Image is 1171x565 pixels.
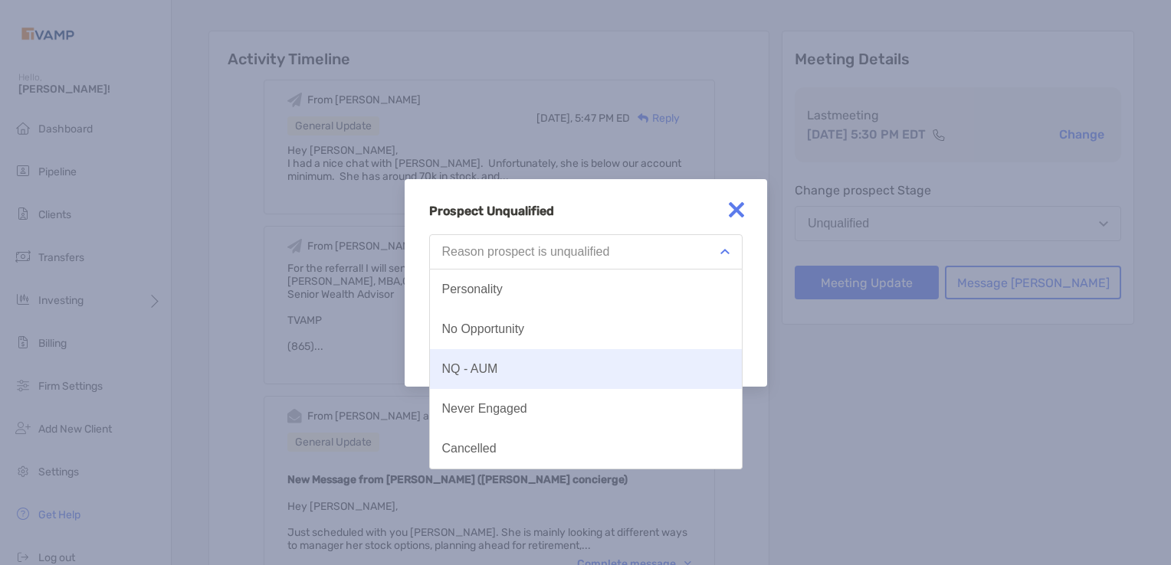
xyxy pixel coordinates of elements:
button: No Opportunity [430,309,742,349]
div: Reason prospect is unqualified [442,245,610,259]
div: Cancelled [442,442,497,456]
button: Personality [430,269,742,309]
img: close modal icon [721,194,752,225]
button: Cancelled [430,429,742,469]
button: Reason prospect is unqualified [429,234,743,269]
div: Personality [442,282,503,296]
div: No Opportunity [442,322,525,336]
button: NQ - AUM [430,349,742,389]
h4: Prospect Unqualified [429,204,743,218]
img: Open dropdown arrow [720,249,730,254]
button: Never Engaged [430,389,742,429]
div: Never Engaged [442,402,527,416]
div: NQ - AUM [442,362,498,376]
